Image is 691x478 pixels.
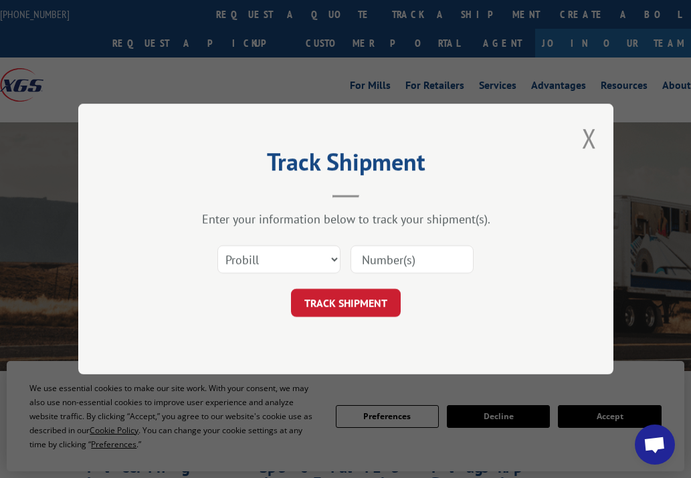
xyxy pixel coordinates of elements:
input: Number(s) [351,245,474,273]
button: Close modal [582,120,597,156]
button: TRACK SHIPMENT [291,289,401,317]
div: Enter your information below to track your shipment(s). [145,211,547,227]
h2: Track Shipment [145,152,547,178]
div: Open chat [635,425,675,465]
